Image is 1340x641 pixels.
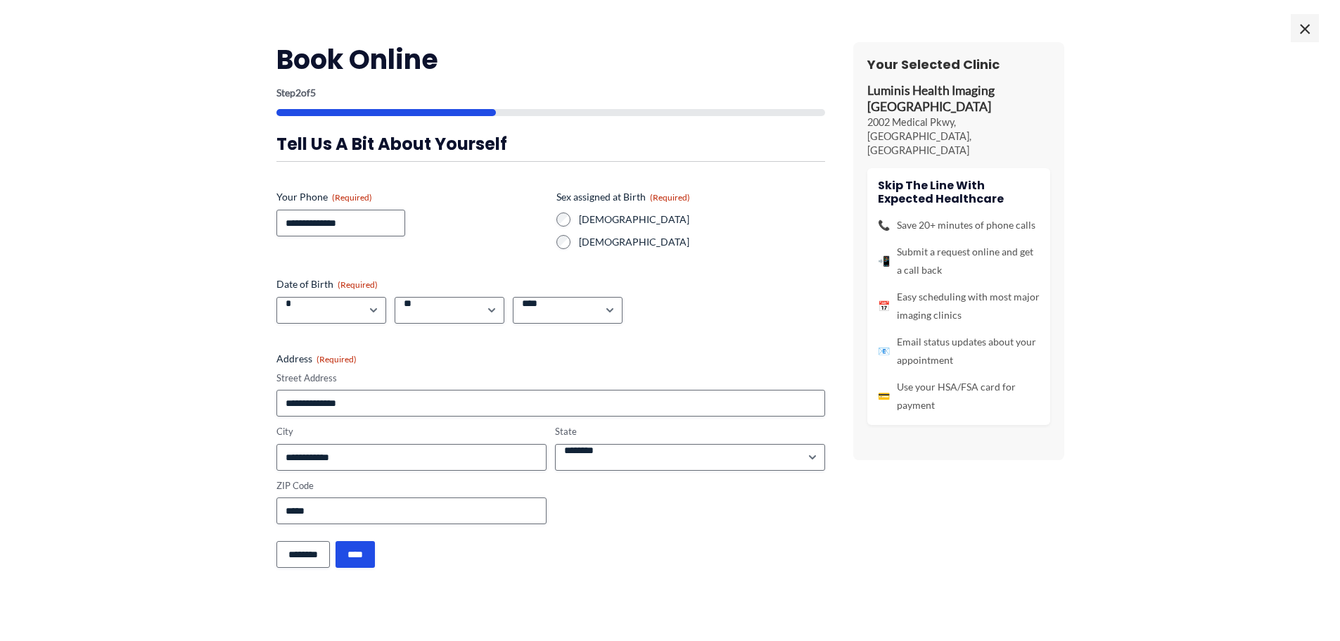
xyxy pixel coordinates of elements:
h3: Your Selected Clinic [867,56,1050,72]
span: 📅 [878,297,890,315]
label: ZIP Code [276,479,547,493]
label: Street Address [276,372,825,385]
li: Save 20+ minutes of phone calls [878,216,1040,234]
label: Your Phone [276,190,545,204]
span: 📞 [878,216,890,234]
legend: Sex assigned at Birth [556,190,690,204]
span: (Required) [317,354,357,364]
label: State [555,425,825,438]
legend: Date of Birth [276,277,378,291]
span: 5 [310,87,316,99]
label: City [276,425,547,438]
span: (Required) [338,279,378,290]
span: × [1291,14,1319,42]
h3: Tell us a bit about yourself [276,133,825,155]
label: [DEMOGRAPHIC_DATA] [579,212,825,227]
legend: Address [276,352,357,366]
span: (Required) [650,192,690,203]
span: 2 [295,87,301,99]
span: 💳 [878,387,890,405]
p: Step of [276,88,825,98]
li: Submit a request online and get a call back [878,243,1040,279]
span: 📲 [878,252,890,270]
h2: Book Online [276,42,825,77]
label: [DEMOGRAPHIC_DATA] [579,235,825,249]
p: Luminis Health Imaging [GEOGRAPHIC_DATA] [867,83,1050,115]
span: 📧 [878,342,890,360]
h4: Skip the line with Expected Healthcare [878,179,1040,205]
li: Easy scheduling with most major imaging clinics [878,288,1040,324]
li: Email status updates about your appointment [878,333,1040,369]
span: (Required) [332,192,372,203]
li: Use your HSA/FSA card for payment [878,378,1040,414]
p: 2002 Medical Pkwy, [GEOGRAPHIC_DATA], [GEOGRAPHIC_DATA] [867,115,1050,158]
